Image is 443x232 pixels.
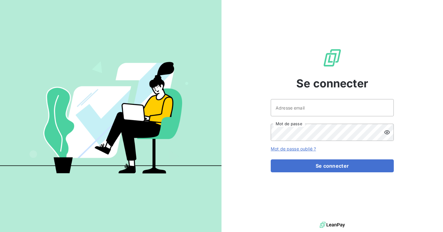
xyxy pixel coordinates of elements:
input: placeholder [271,99,394,116]
a: Mot de passe oublié ? [271,146,316,151]
img: Logo LeanPay [322,48,342,68]
span: Se connecter [296,75,368,92]
img: logo [320,220,345,230]
button: Se connecter [271,159,394,172]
